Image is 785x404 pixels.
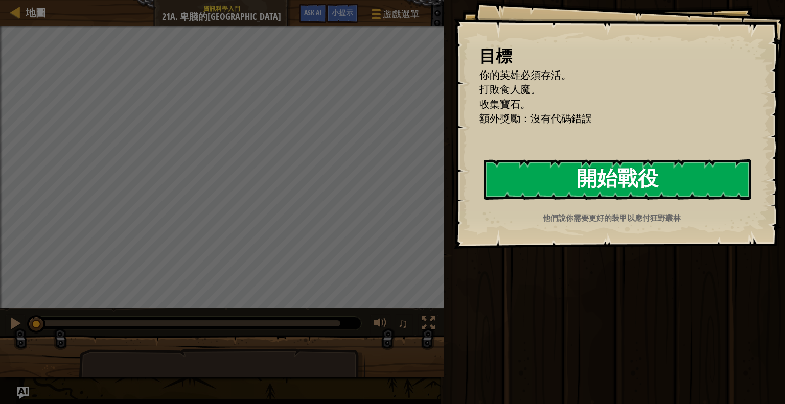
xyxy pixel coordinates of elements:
li: 收集寶石。 [467,97,747,112]
button: 開始戰役 [484,159,751,200]
span: 收集寶石。 [479,97,530,111]
span: 你的英雄必須存活。 [479,68,571,82]
button: Ask AI [17,387,29,399]
button: Ctrl + P: Pause [5,314,26,335]
button: 切換全螢幕 [418,314,438,335]
p: 他們說你需要更好的裝甲以應付狂野叢林 [478,212,746,223]
li: 你的英雄必須存活。 [467,68,747,83]
span: 遊戲選單 [383,8,420,21]
button: ♫ [396,314,413,335]
a: 地圖 [20,6,46,19]
span: 打敗食人魔。 [479,82,541,96]
li: 額外獎勵：沒有代碼錯誤 [467,111,747,126]
li: 打敗食人魔。 [467,82,747,97]
button: 調整音量 [370,314,390,335]
span: ♫ [398,316,408,331]
span: 地圖 [26,6,46,19]
span: 小提示 [332,8,353,17]
span: Ask AI [304,8,321,17]
span: 額外獎勵：沒有代碼錯誤 [479,111,592,125]
div: 目標 [479,44,749,68]
button: 遊戲選單 [363,4,426,28]
button: Ask AI [299,4,327,23]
